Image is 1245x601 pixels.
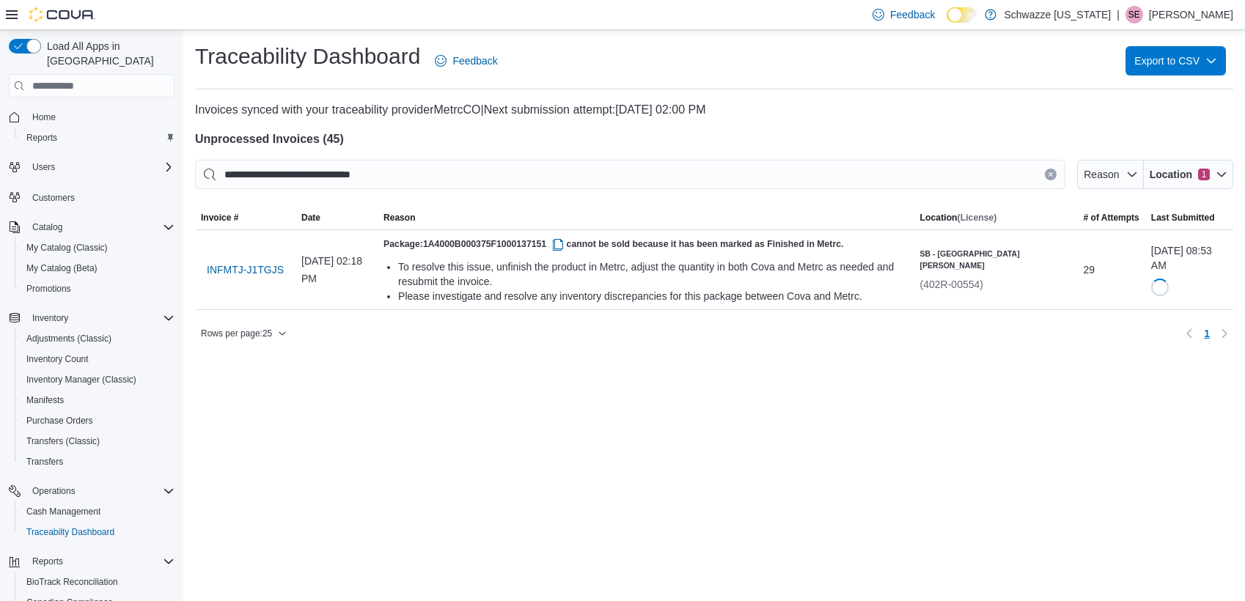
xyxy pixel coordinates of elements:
button: Purchase Orders [15,410,180,431]
button: Reports [3,551,180,572]
div: Stacey Edwards [1125,6,1143,23]
button: Reports [26,553,69,570]
span: My Catalog (Beta) [21,259,175,277]
span: BioTrack Reconciliation [26,576,118,588]
button: Transfers (Classic) [15,431,180,451]
button: Rows per page:25 [195,325,293,342]
span: Home [32,111,56,123]
h4: Unprocessed Invoices ( 45 ) [195,130,1233,148]
span: Next submission attempt: [484,103,616,116]
button: Catalog [26,218,68,236]
span: My Catalog (Classic) [26,242,108,254]
button: My Catalog (Beta) [15,258,180,279]
div: To resolve this issue, unfinish the product in Metrc, adjust the quantity in both Cova and Metrc ... [398,259,908,289]
span: Export to CSV [1134,46,1217,75]
span: Reports [32,556,63,567]
p: Schwazze [US_STATE] [1004,6,1111,23]
span: SE [1128,6,1140,23]
a: Transfers [21,453,69,471]
button: Previous page [1180,325,1198,342]
button: INFMTJ-J1TGJS [201,255,290,284]
span: Cash Management [21,503,175,520]
button: Home [3,106,180,128]
button: Inventory [26,309,74,327]
button: Next page [1216,325,1233,342]
span: Transfers [26,456,63,468]
nav: Pagination for table: [1180,322,1233,345]
span: Inventory [26,309,175,327]
span: Operations [32,485,76,497]
span: Adjustments (Classic) [21,330,175,347]
span: BioTrack Reconciliation [21,573,175,591]
span: 1A4000B000375F1000137151 [423,239,567,249]
span: Transfers (Classic) [21,432,175,450]
span: Manifests [26,394,64,406]
button: Transfers [15,451,180,472]
span: Traceabilty Dashboard [21,523,175,541]
button: Reports [15,128,180,148]
span: Rows per page : 25 [201,328,272,339]
a: Transfers (Classic) [21,432,106,450]
span: Traceabilty Dashboard [26,526,114,538]
button: Clear input [1045,169,1057,180]
a: Reports [21,129,63,147]
h6: SB - [GEOGRAPHIC_DATA][PERSON_NAME] [920,248,1072,271]
button: Users [26,158,61,176]
span: Promotions [21,280,175,298]
a: Purchase Orders [21,412,99,429]
a: My Catalog (Beta) [21,259,103,277]
span: Operations [26,482,175,500]
span: Last Submitted [1151,212,1215,224]
span: Customers [26,188,175,206]
span: Inventory [32,312,68,324]
span: Load All Apps in [GEOGRAPHIC_DATA] [41,39,175,68]
input: Dark Mode [947,7,977,23]
span: Customers [32,192,75,204]
span: Reason [383,212,415,224]
span: Transfers (Classic) [26,435,100,447]
button: Invoice # [195,206,295,229]
p: [PERSON_NAME] [1149,6,1233,23]
span: Reports [26,553,175,570]
span: Adjustments (Classic) [26,333,111,344]
button: Inventory [3,308,180,328]
a: Home [26,108,62,126]
span: # of Attempts [1084,212,1139,224]
span: Catalog [26,218,175,236]
ul: Pagination for table: [1198,322,1216,345]
a: My Catalog (Classic) [21,239,114,257]
a: BioTrack Reconciliation [21,573,124,591]
span: Purchase Orders [21,412,175,429]
span: Inventory Count [21,350,175,368]
button: Cash Management [15,501,180,522]
button: Location1 active filters [1144,160,1233,189]
span: Location [1150,167,1192,182]
div: Please investigate and resolve any inventory discrepancies for this package between Cova and Metrc. [398,289,908,303]
span: Date [301,212,320,224]
span: (402R-00554) [920,279,983,290]
span: Loading [1147,275,1172,300]
a: Feedback [429,46,503,75]
a: Inventory Count [21,350,95,368]
button: Operations [3,481,180,501]
span: Transfers [21,453,175,471]
span: My Catalog (Classic) [21,239,175,257]
p: | [1117,6,1120,23]
span: Cash Management [26,506,100,517]
button: Adjustments (Classic) [15,328,180,349]
span: Location (License) [920,212,997,224]
span: My Catalog (Beta) [26,262,98,274]
span: Reason [1084,169,1119,180]
a: Inventory Manager (Classic) [21,371,142,388]
button: BioTrack Reconciliation [15,572,180,592]
h5: Location [920,212,997,224]
input: This is a search bar. After typing your query, hit enter to filter the results lower in the page. [195,160,1065,189]
button: My Catalog (Classic) [15,237,180,258]
button: Inventory Count [15,349,180,369]
button: Inventory Manager (Classic) [15,369,180,390]
span: 1 active filters [1198,169,1210,180]
span: Reports [21,129,175,147]
span: INFMTJ-J1TGJS [207,262,284,277]
div: [DATE] 02:18 PM [295,246,378,293]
